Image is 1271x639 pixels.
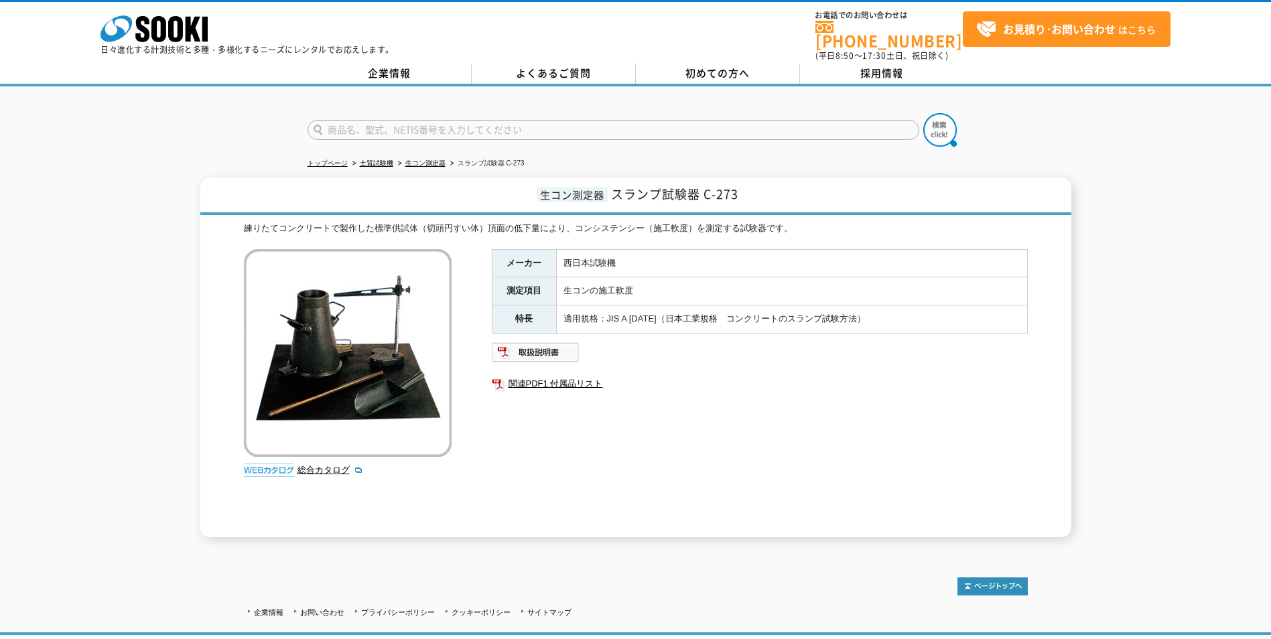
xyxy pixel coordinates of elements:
a: [PHONE_NUMBER] [815,21,963,48]
a: 総合カタログ [297,465,363,475]
span: 生コン測定器 [537,187,608,202]
p: 日々進化する計測技術と多種・多様化するニーズにレンタルでお応えします。 [101,46,394,54]
img: 取扱説明書 [492,342,580,363]
img: btn_search.png [923,113,957,147]
span: 8:50 [835,50,854,62]
th: 測定項目 [492,277,556,305]
span: お電話でのお問い合わせは [815,11,963,19]
a: クッキーポリシー [452,608,511,616]
span: (平日 ～ 土日、祝日除く) [815,50,948,62]
li: スランプ試験器 C-273 [448,157,525,171]
a: 土質試験機 [360,159,393,167]
span: 17:30 [862,50,886,62]
div: 練りたてコンクリートで製作した標準供試体（切頭円すい体）頂面の低下量により、コンシステンシー（施工軟度）を測定する試験器です。 [244,222,1028,236]
a: お見積り･お問い合わせはこちら [963,11,1170,47]
a: 初めての方へ [636,64,800,84]
a: 企業情報 [308,64,472,84]
span: はこちら [976,19,1156,40]
th: メーカー [492,249,556,277]
a: サイトマップ [527,608,572,616]
img: webカタログ [244,464,294,477]
a: お問い合わせ [300,608,344,616]
td: 適用規格：JIS A [DATE]（日本工業規格 コンクリートのスランプ試験方法） [556,305,1027,334]
a: 生コン測定器 [405,159,446,167]
a: トップページ [308,159,348,167]
a: よくあるご質問 [472,64,636,84]
td: 西日本試験機 [556,249,1027,277]
a: 採用情報 [800,64,964,84]
img: スランプ試験器 C-273 [244,249,452,457]
strong: お見積り･お問い合わせ [1003,21,1116,37]
img: トップページへ [957,577,1028,595]
a: 企業情報 [254,608,283,616]
a: プライバシーポリシー [361,608,435,616]
input: 商品名、型式、NETIS番号を入力してください [308,120,919,140]
span: スランプ試験器 C-273 [611,185,738,203]
a: 取扱説明書 [492,350,580,360]
a: 関連PDF1 付属品リスト [492,375,1028,393]
span: 初めての方へ [685,66,750,80]
th: 特長 [492,305,556,334]
td: 生コンの施工軟度 [556,277,1027,305]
